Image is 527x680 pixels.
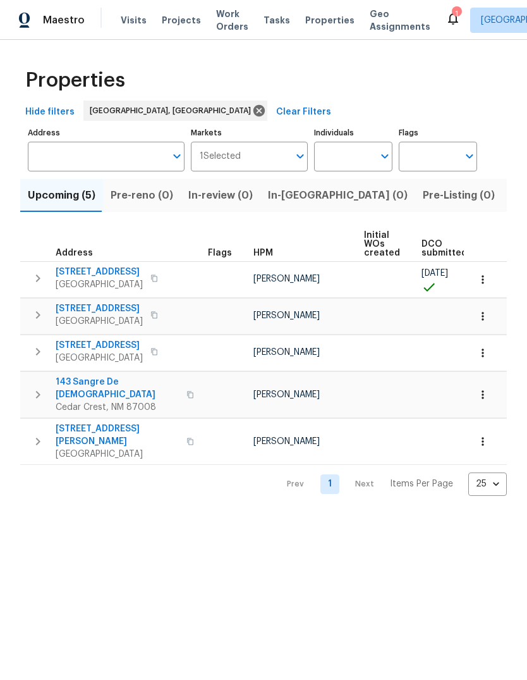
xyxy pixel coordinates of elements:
span: [STREET_ADDRESS] [56,302,143,315]
span: Geo Assignments [370,8,430,33]
span: [STREET_ADDRESS] [56,339,143,352]
button: Open [376,147,394,165]
button: Clear Filters [271,101,336,124]
label: Flags [399,129,477,137]
span: [PERSON_NAME] [253,275,320,283]
span: [PERSON_NAME] [253,311,320,320]
span: [PERSON_NAME] [253,348,320,357]
span: Upcoming (5) [28,187,95,204]
span: HPM [253,249,273,257]
span: Clear Filters [276,104,331,120]
span: In-review (0) [188,187,253,204]
span: [GEOGRAPHIC_DATA] [56,352,143,364]
span: Pre-reno (0) [111,187,173,204]
span: Cedar Crest, NM 87008 [56,401,179,414]
span: Tasks [263,16,290,25]
label: Individuals [314,129,392,137]
span: [STREET_ADDRESS] [56,266,143,278]
span: Hide filters [25,104,75,120]
span: [STREET_ADDRESS][PERSON_NAME] [56,423,179,448]
span: [GEOGRAPHIC_DATA] [56,278,143,291]
span: Initial WOs created [364,231,400,257]
button: Open [291,147,309,165]
span: 143 Sangre De [DEMOGRAPHIC_DATA] [56,376,179,401]
span: Properties [305,14,354,27]
span: Address [56,249,93,257]
span: [GEOGRAPHIC_DATA] [56,448,179,461]
button: Open [461,147,478,165]
span: Properties [25,74,125,87]
span: Pre-Listing (0) [423,187,495,204]
span: Visits [121,14,147,27]
span: DCO submitted [421,240,467,257]
span: Projects [162,14,201,27]
a: Goto page 1 [320,474,339,494]
div: 1 [452,8,461,20]
span: [GEOGRAPHIC_DATA] [56,315,143,328]
label: Markets [191,129,308,137]
span: Work Orders [216,8,248,33]
span: [GEOGRAPHIC_DATA], [GEOGRAPHIC_DATA] [90,104,256,117]
span: In-[GEOGRAPHIC_DATA] (0) [268,187,408,204]
span: Maestro [43,14,85,27]
button: Open [168,147,186,165]
label: Address [28,129,185,137]
div: [GEOGRAPHIC_DATA], [GEOGRAPHIC_DATA] [83,101,267,121]
button: Hide filters [20,101,80,124]
div: 25 [468,467,507,500]
p: Items Per Page [390,478,453,490]
span: [DATE] [421,269,448,278]
nav: Pagination Navigation [275,473,507,496]
span: [PERSON_NAME] [253,437,320,446]
span: 1 Selected [200,151,241,162]
span: Flags [208,249,232,257]
span: [PERSON_NAME] [253,390,320,399]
